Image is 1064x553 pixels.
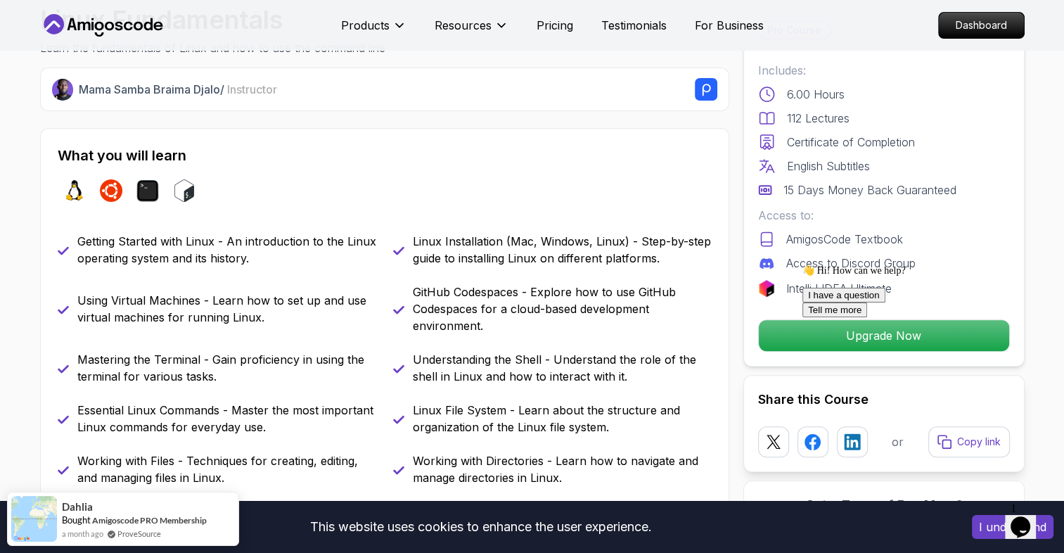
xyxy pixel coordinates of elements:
[413,233,712,267] p: Linux Installation (Mac, Windows, Linux) - Step-by-step guide to installing Linux on different pl...
[938,12,1025,39] a: Dashboard
[58,146,712,165] h2: What you will learn
[117,528,161,540] a: ProveSource
[537,17,573,34] a: Pricing
[341,17,406,45] button: Products
[63,179,86,202] img: linux logo
[972,515,1053,539] button: Accept cookies
[783,182,956,198] p: 15 Days Money Back Guaranteed
[1005,497,1050,539] iframe: chat widget
[695,17,764,34] a: For Business
[435,17,492,34] p: Resources
[786,280,892,297] p: IntelliJ IDEA Ultimate
[413,402,712,436] p: Linux File System - Learn about the structure and organization of the Linux file system.
[758,390,1010,409] h2: Share this Course
[136,179,159,202] img: terminal logo
[100,179,122,202] img: ubuntu logo
[787,110,850,127] p: 112 Lectures
[758,62,1010,79] p: Includes:
[62,514,91,526] span: Bought
[413,351,712,385] p: Understanding the Shell - Understand the role of the shell in Linux and how to interact with it.
[758,280,775,297] img: jetbrains logo
[6,6,259,58] div: 👋 Hi! How can we help?I have a questionTell me more
[787,86,845,103] p: 6.00 Hours
[797,259,1050,490] iframe: chat widget
[62,528,103,540] span: a month ago
[77,452,376,486] p: Working with Files - Techniques for creating, editing, and managing files in Linux.
[52,79,74,101] img: Nelson Djalo
[786,231,903,248] p: AmigosCode Textbook
[77,233,376,267] p: Getting Started with Linux - An introduction to the Linux operating system and its history.
[341,17,390,34] p: Products
[227,82,277,96] span: Instructor
[413,284,712,334] p: GitHub Codespaces - Explore how to use GitHub Codespaces for a cloud-based development environment.
[77,292,376,326] p: Using Virtual Machines - Learn how to set up and use virtual machines for running Linux.
[11,496,57,542] img: provesource social proof notification image
[11,511,951,542] div: This website uses cookies to enhance the user experience.
[62,501,93,513] span: Dahlia
[601,17,667,34] a: Testimonials
[939,13,1024,38] p: Dashboard
[6,6,108,17] span: 👋 Hi! How can we help?
[77,351,376,385] p: Mastering the Terminal - Gain proficiency in using the terminal for various tasks.
[758,495,1010,515] h3: Got a Team of 5 or More?
[79,81,277,98] p: Mama Samba Braima Djalo /
[6,44,70,58] button: Tell me more
[758,207,1010,224] p: Access to:
[435,17,508,45] button: Resources
[413,452,712,486] p: Working with Directories - Learn how to navigate and manage directories in Linux.
[759,320,1009,351] p: Upgrade Now
[173,179,196,202] img: bash logo
[786,255,916,272] p: Access to Discord Group
[92,515,207,526] a: Amigoscode PRO Membership
[6,29,89,44] button: I have a question
[77,402,376,436] p: Essential Linux Commands - Master the most important Linux commands for everyday use.
[787,134,915,151] p: Certificate of Completion
[787,158,870,174] p: English Subtitles
[758,319,1010,352] button: Upgrade Now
